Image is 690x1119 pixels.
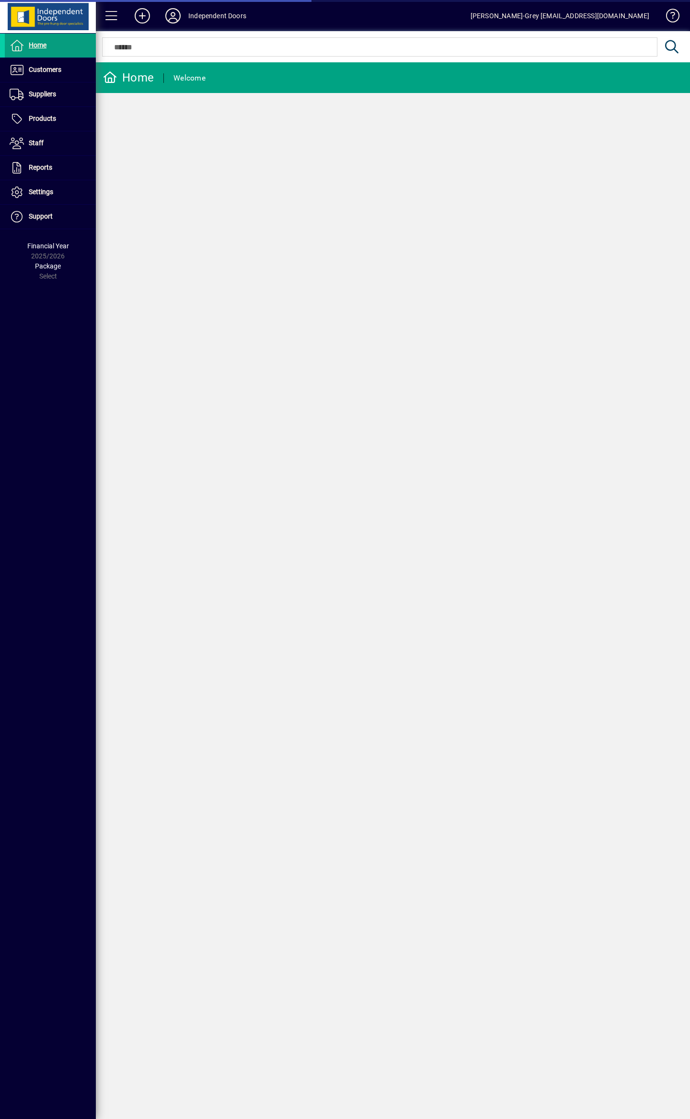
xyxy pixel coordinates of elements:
[29,66,61,73] span: Customers
[5,131,96,155] a: Staff
[103,70,154,85] div: Home
[5,82,96,106] a: Suppliers
[5,205,96,229] a: Support
[158,7,188,24] button: Profile
[29,41,46,49] span: Home
[29,90,56,98] span: Suppliers
[5,180,96,204] a: Settings
[29,212,53,220] span: Support
[5,58,96,82] a: Customers
[188,8,246,23] div: Independent Doors
[471,8,649,23] div: [PERSON_NAME]-Grey [EMAIL_ADDRESS][DOMAIN_NAME]
[5,156,96,180] a: Reports
[29,188,53,196] span: Settings
[173,70,206,86] div: Welcome
[29,115,56,122] span: Products
[127,7,158,24] button: Add
[29,139,44,147] span: Staff
[27,242,69,250] span: Financial Year
[29,163,52,171] span: Reports
[659,2,678,33] a: Knowledge Base
[5,107,96,131] a: Products
[35,262,61,270] span: Package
